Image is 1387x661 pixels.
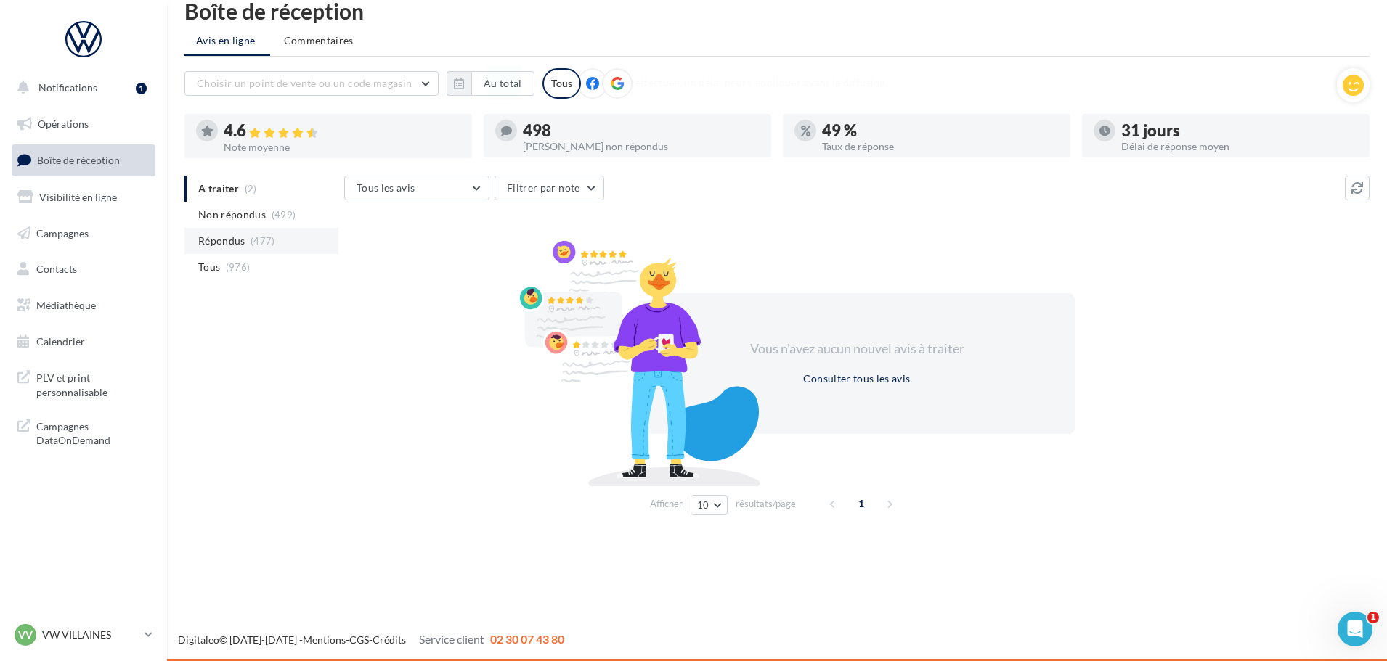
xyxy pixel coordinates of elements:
[36,368,150,399] span: PLV et print personnalisable
[9,362,158,405] a: PLV et print personnalisable
[9,411,158,453] a: Campagnes DataOnDemand
[697,499,709,511] span: 10
[9,254,158,284] a: Contacts
[36,299,96,311] span: Médiathèque
[42,628,139,642] p: VW VILLAINES
[357,181,415,194] span: Tous les avis
[184,71,439,96] button: Choisir un point de vente ou un code magasin
[9,73,152,103] button: Notifications 1
[36,416,150,448] span: Campagnes DataOnDemand
[650,497,683,511] span: Afficher
[38,118,89,130] span: Opérations
[284,33,354,48] span: Commentaires
[38,81,97,94] span: Notifications
[198,208,266,222] span: Non répondus
[523,123,760,139] div: 498
[9,290,158,321] a: Médiathèque
[691,495,728,515] button: 10
[9,109,158,139] a: Opérations
[487,66,900,99] div: La réponse a bien été effectuée, un délai peut s’appliquer avant la diffusion.
[732,340,982,358] div: Vous n'avez aucun nouvel avis à traiter
[447,71,534,96] button: Au total
[850,492,873,515] span: 1
[198,260,220,274] span: Tous
[178,633,564,646] span: © [DATE]-[DATE] - - -
[272,209,296,221] span: (499)
[12,621,155,649] a: VV VW VILLAINES
[224,142,460,152] div: Note moyenne
[822,141,1059,152] div: Taux de réponse
[1367,612,1379,623] span: 1
[1121,141,1358,152] div: Délai de réponse moyen
[1338,612,1372,646] iframe: Intercom live chat
[303,633,346,646] a: Mentions
[36,263,77,275] span: Contacts
[822,123,1059,139] div: 49 %
[251,235,275,247] span: (477)
[198,234,245,248] span: Répondus
[197,77,412,89] span: Choisir un point de vente ou un code magasin
[36,335,85,348] span: Calendrier
[495,176,604,200] button: Filtrer par note
[419,632,484,646] span: Service client
[9,144,158,176] a: Boîte de réception
[523,141,760,152] div: [PERSON_NAME] non répondus
[18,628,33,642] span: VV
[736,497,796,511] span: résultats/page
[373,633,406,646] a: Crédits
[471,71,534,96] button: Au total
[1121,123,1358,139] div: 31 jours
[9,182,158,213] a: Visibilité en ligne
[349,633,369,646] a: CGS
[490,632,564,646] span: 02 30 07 43 80
[37,154,120,166] span: Boîte de réception
[9,327,158,357] a: Calendrier
[136,83,147,94] div: 1
[9,218,158,249] a: Campagnes
[226,261,251,273] span: (976)
[36,226,89,239] span: Campagnes
[224,123,460,139] div: 4.6
[797,370,916,387] button: Consulter tous les avis
[344,176,489,200] button: Tous les avis
[178,633,219,646] a: Digitaleo
[39,191,117,203] span: Visibilité en ligne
